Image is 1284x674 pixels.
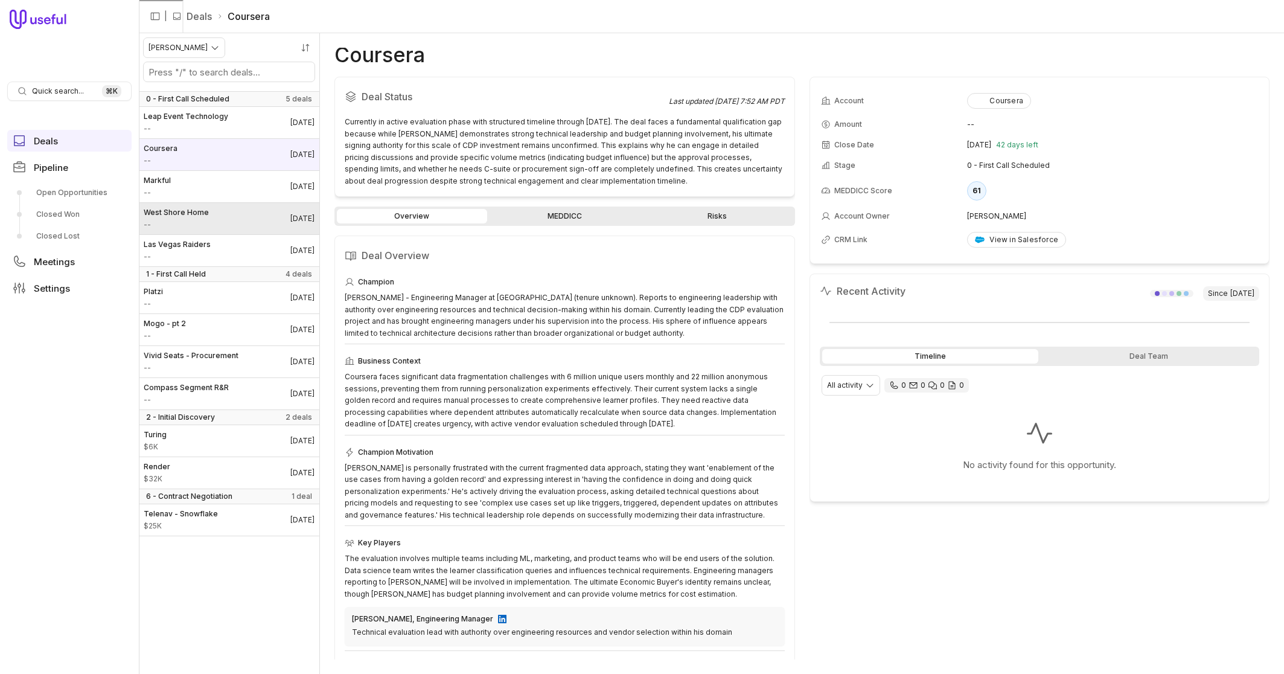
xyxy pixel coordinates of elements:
span: Leap Event Technology [144,112,228,121]
div: Key Players [345,536,785,550]
time: Deal Close Date [290,182,315,191]
a: View in Salesforce [967,232,1066,248]
div: Timeline [822,349,1038,364]
div: [PERSON_NAME] is personally frustrated with the current fragmented data approach, stating they wa... [345,462,785,521]
div: Deal Team [1041,349,1257,364]
div: [PERSON_NAME] - Engineering Manager at [GEOGRAPHIC_DATA] (tenure unknown). Reports to engineering... [345,292,785,339]
span: Amount [144,188,171,197]
a: Leap Event Technology--[DATE] [139,107,319,138]
div: Last updated [669,97,785,106]
h2: Recent Activity [820,284,906,298]
a: Las Vegas Raiders--[DATE] [139,235,319,266]
a: Platzi--[DATE] [139,282,319,313]
span: Turing [144,430,167,440]
span: Compass Segment R&R [144,383,229,393]
span: West Shore Home [144,208,209,217]
a: Risks [642,209,793,223]
span: Amount [144,442,167,452]
span: 0 - First Call Scheduled [146,94,229,104]
span: Pipeline [34,163,68,172]
a: Deals [7,130,132,152]
span: Stage [834,161,855,170]
span: 2 - Initial Discovery [146,412,215,422]
span: Telenav - Snowflake [144,509,218,519]
a: Meetings [7,251,132,272]
span: Deals [34,136,58,146]
a: Coursera--[DATE] [139,139,319,170]
time: Deal Close Date [290,293,315,303]
span: Meetings [34,257,75,266]
time: Deal Close Date [290,357,315,367]
span: Amount [144,252,211,262]
nav: Deals [139,33,320,674]
a: Overview [337,209,487,223]
span: Amount [144,299,163,309]
span: Amount [144,156,177,165]
div: Technical evaluation lead with authority over engineering resources and vendor selection within h... [352,626,778,638]
td: 0 - First Call Scheduled [967,156,1258,175]
a: Open Opportunities [7,183,132,202]
span: Amount [144,220,209,229]
span: Amount [144,474,170,484]
input: Search deals by name [144,62,315,82]
time: Deal Close Date [290,214,315,223]
button: Sort by [296,39,315,57]
img: LinkedIn [498,615,506,623]
h2: Deal Status [345,87,669,106]
a: Mogo - pt 2--[DATE] [139,314,319,345]
a: Deals [187,9,212,24]
span: | [164,9,167,24]
span: Account Owner [834,211,890,221]
a: Markful--[DATE] [139,171,319,202]
time: Deal Close Date [290,118,315,127]
div: Pipeline submenu [7,183,132,246]
a: MEDDICC [490,209,640,223]
span: Amount [144,521,218,531]
td: -- [967,115,1258,134]
span: 1 - First Call Held [146,269,206,279]
span: Amount [144,331,186,341]
a: West Shore Home--[DATE] [139,203,319,234]
span: Coursera [144,144,177,153]
span: 4 deals [286,269,312,279]
p: No activity found for this opportunity. [963,458,1116,472]
h2: Deal Overview [345,246,785,265]
span: MEDDICC Score [834,186,892,196]
time: Deal Close Date [290,436,315,446]
a: Turing$6K[DATE] [139,425,319,457]
div: View in Salesforce [975,235,1058,245]
div: [PERSON_NAME], Engineering Manager [352,614,493,624]
a: Telenav - Snowflake$25K[DATE] [139,504,319,536]
span: Since [1203,286,1259,301]
span: Amount [144,363,238,373]
div: Coursera [975,96,1023,106]
time: [DATE] 7:52 AM PDT [715,97,785,106]
span: Platzi [144,287,163,297]
button: Collapse sidebar [146,7,164,25]
a: Settings [7,277,132,299]
div: 61 [967,181,986,201]
div: Champion Motivation [345,445,785,460]
li: Coursera [217,9,270,24]
time: Deal Close Date [290,468,315,478]
span: 2 deals [286,412,312,422]
kbd: ⌘ K [102,85,121,97]
span: 6 - Contract Negotiation [146,492,232,501]
h1: Coursera [334,48,425,62]
div: Currently in active evaluation phase with structured timeline through [DATE]. The deal faces a fu... [345,116,785,187]
a: Pipeline [7,156,132,178]
div: Champion [345,275,785,289]
button: Coursera [967,93,1031,109]
div: 0 calls and 0 email threads [884,378,969,393]
time: Deal Close Date [290,515,315,525]
span: CRM Link [834,235,867,245]
span: Las Vegas Raiders [144,240,211,249]
time: [DATE] [1230,289,1254,298]
a: Compass Segment R&R--[DATE] [139,378,319,409]
span: Quick search... [32,86,84,96]
span: Close Date [834,140,874,150]
time: Deal Close Date [290,389,315,399]
span: Amount [834,120,862,129]
span: Amount [144,395,229,405]
a: Render$32K[DATE] [139,457,319,489]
